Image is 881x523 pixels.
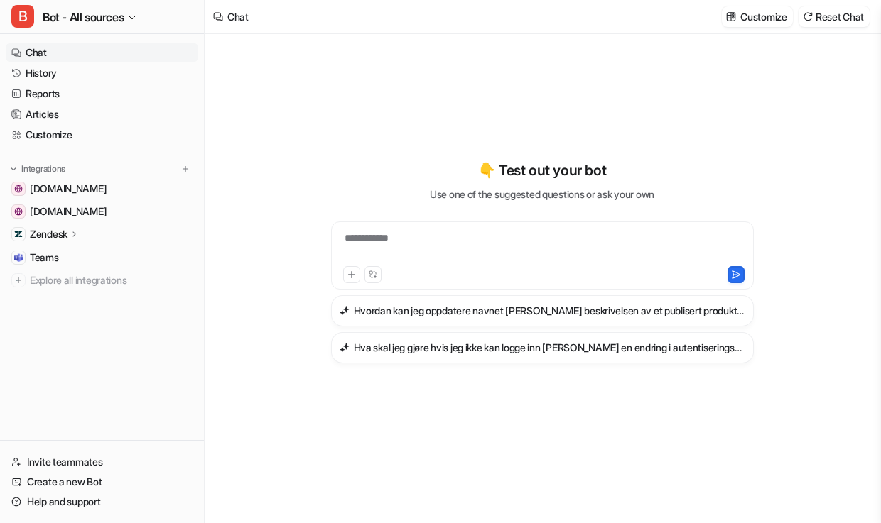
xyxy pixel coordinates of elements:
[6,179,198,199] a: developer.appxite.com[DOMAIN_NAME]
[180,164,190,174] img: menu_add.svg
[6,162,70,176] button: Integrations
[43,7,124,27] span: Bot - All sources
[30,204,107,219] span: [DOMAIN_NAME]
[11,273,26,287] img: explore all integrations
[722,6,792,27] button: Customize
[331,295,754,326] button: Hvordan kan jeg oppdatere navnet eller beskrivelsen av et publisert produkt i SKU-byggeren?Hvorda...
[6,452,198,472] a: Invite teammates
[803,11,813,22] img: reset
[6,125,198,145] a: Customize
[6,202,198,221] a: documenter.getpostman.com[DOMAIN_NAME]
[478,160,606,181] p: 👇 Test out your bot
[227,9,249,24] div: Chat
[30,182,107,196] span: [DOMAIN_NAME]
[340,342,350,353] img: Hva skal jeg gjøre hvis jeg ikke kan logge inn etter en endring i autentiseringsmetoden?
[9,164,18,174] img: expand menu
[6,43,198,62] a: Chat
[30,227,67,241] p: Zendesk
[6,472,198,492] a: Create a new Bot
[726,11,736,22] img: customize
[14,253,23,262] img: Teams
[340,305,350,316] img: Hvordan kan jeg oppdatere navnet eller beskrivelsen av et publisert produkt i SKU-byggeren?
[799,6,870,27] button: Reset Chat
[11,5,34,28] span: B
[14,230,23,238] img: Zendesk
[354,303,745,318] h3: Hvordan kan jeg oppdatere navnet [PERSON_NAME] beskrivelsen av et publisert produkt i SKU-byggeren?
[30,269,193,292] span: Explore all integrations
[6,492,198,512] a: Help and support
[331,332,754,363] button: Hva skal jeg gjøre hvis jeg ikke kan logge inn etter en endring i autentiseringsmetoden?Hva skal ...
[6,63,198,83] a: History
[14,207,23,216] img: documenter.getpostman.com
[6,270,198,290] a: Explore all integrations
[30,251,59,265] span: Teams
[6,248,198,268] a: TeamsTeams
[430,187,654,202] p: Use one of the suggested questions or ask your own
[6,104,198,124] a: Articles
[740,9,787,24] p: Customize
[21,163,65,175] p: Integrations
[6,84,198,104] a: Reports
[14,185,23,193] img: developer.appxite.com
[354,340,745,355] h3: Hva skal jeg gjøre hvis jeg ikke kan logge inn [PERSON_NAME] en endring i autentiseringsmetoden?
